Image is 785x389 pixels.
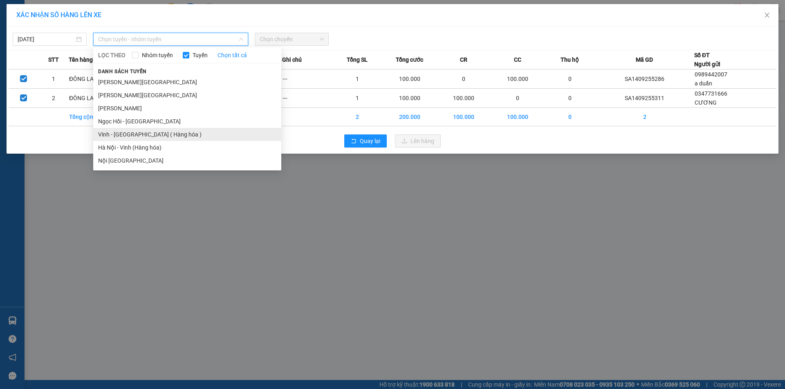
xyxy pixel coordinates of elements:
input: 14/09/2025 [18,35,74,44]
span: Nhóm tuyến [139,51,176,60]
li: [PERSON_NAME][GEOGRAPHIC_DATA] [93,76,281,89]
span: Chọn tuyến - nhóm tuyến [98,33,243,45]
span: Mã GD [636,55,653,64]
li: [PERSON_NAME] [93,102,281,115]
span: close [764,12,770,18]
td: --- [282,69,332,89]
span: a duẩn [695,80,712,87]
td: 200.000 [382,108,436,126]
div: Số ĐT Người gửi [694,51,720,69]
span: STT [48,55,59,64]
td: 1 [39,69,69,89]
span: CƯƠNG [695,99,717,106]
span: XÁC NHẬN SỐ HÀNG LÊN XE [16,11,101,19]
span: 0989442007 [695,71,727,78]
td: 100.000 [491,108,545,126]
li: Hà Nội - Vinh (Hàng hóa) [93,141,281,154]
td: 0 [545,89,595,108]
span: Tổng cước [396,55,423,64]
td: 1 [332,69,383,89]
span: Danh sách tuyến [93,68,152,75]
td: Tổng cộng [69,108,119,126]
td: 0 [491,89,545,108]
span: CC [514,55,521,64]
td: ĐÔNG LANH [69,69,119,89]
li: Ngọc Hồi - [GEOGRAPHIC_DATA] [93,115,281,128]
td: 2 [332,108,383,126]
button: Close [756,4,778,27]
button: uploadLên hàng [395,134,441,148]
span: down [239,37,244,42]
li: [PERSON_NAME][GEOGRAPHIC_DATA] [93,89,281,102]
td: 100.000 [437,89,491,108]
span: LỌC THEO [98,51,126,60]
span: Tổng SL [347,55,368,64]
td: 0 [545,69,595,89]
td: --- [282,89,332,108]
span: rollback [351,138,357,145]
td: 0 [545,108,595,126]
li: Nội [GEOGRAPHIC_DATA] [93,154,281,167]
span: Ghi chú [282,55,302,64]
a: Chọn tất cả [218,51,247,60]
td: SA1409255286 [595,69,694,89]
span: 0347731666 [695,90,727,97]
td: 0 [437,69,491,89]
span: Thu hộ [561,55,579,64]
td: ĐÔNG LANH [69,89,119,108]
td: 100.000 [382,89,436,108]
span: Tuyến [189,51,211,60]
td: 1 [332,89,383,108]
td: 100.000 [491,69,545,89]
li: Vinh - [GEOGRAPHIC_DATA] ( Hàng hóa ) [93,128,281,141]
span: Tên hàng [69,55,93,64]
td: 2 [595,108,694,126]
td: SA1409255311 [595,89,694,108]
td: 100.000 [382,69,436,89]
span: Chọn chuyến [260,33,324,45]
span: Quay lại [360,136,380,145]
td: 100.000 [437,108,491,126]
td: 2 [39,89,69,108]
span: CR [460,55,467,64]
button: rollbackQuay lại [344,134,387,148]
